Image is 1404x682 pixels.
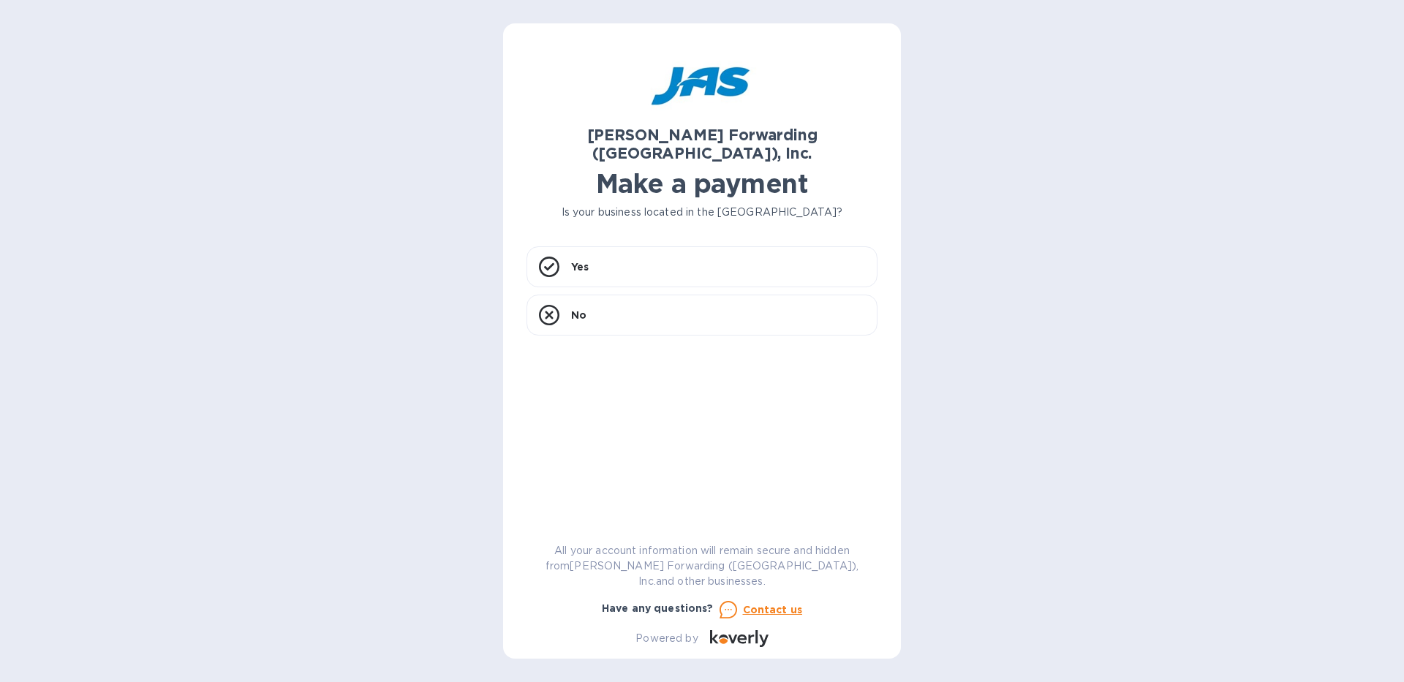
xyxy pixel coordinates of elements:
[526,168,877,199] h1: Make a payment
[571,308,586,322] p: No
[635,631,698,646] p: Powered by
[602,602,714,614] b: Have any questions?
[587,126,818,162] b: [PERSON_NAME] Forwarding ([GEOGRAPHIC_DATA]), Inc.
[526,205,877,220] p: Is your business located in the [GEOGRAPHIC_DATA]?
[743,604,803,615] u: Contact us
[526,543,877,589] p: All your account information will remain secure and hidden from [PERSON_NAME] Forwarding ([GEOGRA...
[571,259,589,274] p: Yes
